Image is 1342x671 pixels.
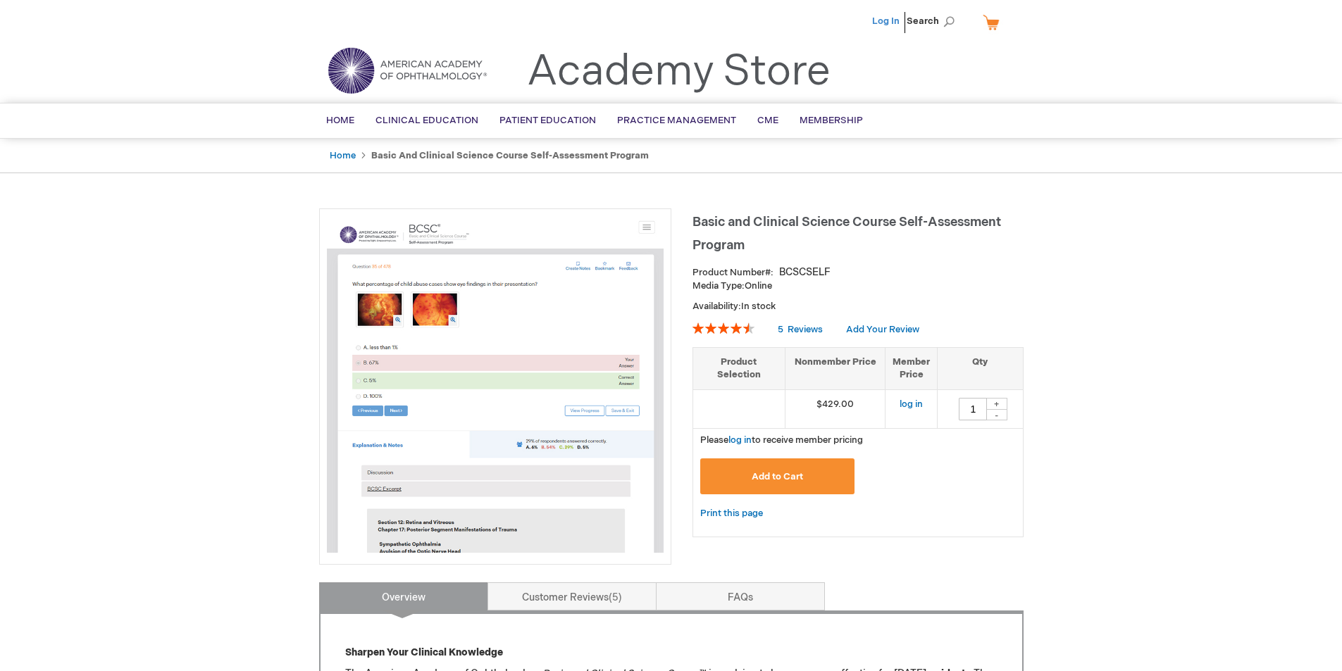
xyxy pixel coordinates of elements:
[345,646,503,658] strong: Sharpen Your Clinical Knowledge
[327,216,664,553] img: Basic and Clinical Science Course Self-Assessment Program
[700,458,855,494] button: Add to Cart
[700,505,763,522] a: Print this page
[319,582,488,610] a: Overview
[741,301,776,312] span: In stock
[692,215,1001,253] span: Basic and Clinical Science Course Self-Assessment Program
[692,267,773,278] strong: Product Number
[785,389,886,428] td: $429.00
[779,265,831,280] div: BCSCSELF
[778,324,783,335] span: 5
[700,434,863,446] span: Please to receive member pricing
[752,471,803,482] span: Add to Cart
[609,591,622,603] span: 5
[900,399,923,410] a: log in
[692,280,1024,293] p: Online
[527,46,831,97] a: Academy Store
[938,347,1023,389] th: Qty
[757,115,778,126] span: CME
[692,322,754,334] div: 92%
[872,15,900,27] a: Log In
[692,280,745,291] strong: Media Type:
[907,7,960,35] span: Search
[656,582,825,610] a: FAQs
[499,115,596,126] span: Patient Education
[788,324,823,335] span: Reviews
[959,398,987,420] input: Qty
[800,115,863,126] span: Membership
[846,324,919,335] a: Add Your Review
[330,150,356,161] a: Home
[617,115,736,126] span: Practice Management
[986,398,1007,410] div: +
[371,150,649,161] strong: Basic and Clinical Science Course Self-Assessment Program
[326,115,354,126] span: Home
[693,347,785,389] th: Product Selection
[886,347,938,389] th: Member Price
[375,115,478,126] span: Clinical Education
[986,409,1007,420] div: -
[728,434,752,446] a: log in
[785,347,886,389] th: Nonmember Price
[778,324,825,335] a: 5 Reviews
[692,300,1024,313] p: Availability:
[487,582,657,610] a: Customer Reviews5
